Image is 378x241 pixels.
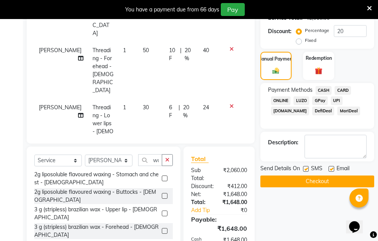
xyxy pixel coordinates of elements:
[293,96,309,105] span: LUZO
[346,211,370,233] iframe: chat widget
[191,155,209,163] span: Total
[185,198,217,206] div: Total:
[258,56,294,62] label: Manual Payment
[260,164,300,174] span: Send Details On
[123,47,126,54] span: 1
[312,107,334,115] span: DefiDeal
[185,182,219,190] div: Discount:
[337,107,360,115] span: MariDeal
[34,206,159,222] div: 3 g (stripless) brazilian wax - Upper lip - [DEMOGRAPHIC_DATA]
[271,96,291,105] span: ONLINE
[203,47,209,54] span: 40
[271,107,309,115] span: [DOMAIN_NAME]
[183,104,194,120] span: 20 %
[143,104,149,111] span: 30
[311,164,322,174] span: SMS
[217,198,253,206] div: ₹1,648.00
[313,66,325,75] img: _gift.svg
[268,139,298,147] div: Description:
[185,206,225,214] a: Add Tip
[169,104,175,120] span: 6 F
[217,190,253,198] div: ₹1,648.00
[138,154,162,166] input: Search or Scan
[203,104,209,111] span: 24
[34,188,159,204] div: 2g liposoluble flavoured waxing - Buttocks - [DEMOGRAPHIC_DATA]
[221,3,245,16] button: Pay
[305,37,316,44] label: Fixed
[331,96,343,105] span: UPI
[306,55,332,62] label: Redemption
[185,166,217,182] div: Sub Total:
[268,86,313,94] span: Payment Methods
[225,206,253,214] div: ₹0
[217,166,253,182] div: ₹2,060.00
[123,104,126,111] span: 1
[179,104,180,120] span: |
[143,47,149,54] span: 50
[39,104,81,111] span: [PERSON_NAME]
[316,86,332,95] span: CASH
[169,46,177,62] span: 10 F
[305,27,329,34] label: Percentage
[185,46,194,62] span: 20 %
[185,224,253,233] div: ₹1,648.00
[93,104,113,159] span: Threading - Lower lips - [DEMOGRAPHIC_DATA]
[219,182,253,190] div: ₹412.00
[185,190,217,198] div: Net:
[312,96,328,105] span: GPay
[93,47,113,94] span: Threading - Forehead - [DEMOGRAPHIC_DATA]
[34,171,159,187] div: 2g liposoluble flavoured waxing - Stomach and chest - [DEMOGRAPHIC_DATA]
[39,47,81,54] span: [PERSON_NAME]
[268,27,292,35] div: Discount:
[270,67,281,75] img: _cash.svg
[185,215,253,224] div: Payable:
[180,46,182,62] span: |
[335,86,351,95] span: CARD
[260,176,374,187] button: Checkout
[337,164,349,174] span: Email
[34,223,159,239] div: 3 g (stripless) brazilian wax - Forehead - [DEMOGRAPHIC_DATA]
[125,6,219,14] div: You have a payment due from 66 days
